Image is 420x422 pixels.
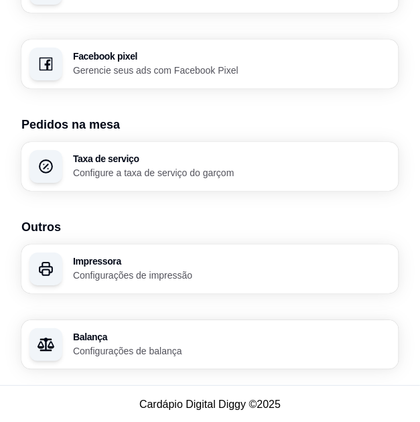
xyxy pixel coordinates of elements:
[73,257,391,266] h3: Impressora
[73,154,391,163] h3: Taxa de serviço
[73,332,391,342] h3: Balança
[73,166,391,180] p: Configure a taxa de serviço do garçom
[73,52,391,61] h3: Facebook pixel
[73,269,391,282] p: Configurações de impressão
[21,218,399,236] h3: Outros
[21,142,399,191] button: Taxa de serviçoConfigure a taxa de serviço do garçom
[73,64,391,77] p: Gerencie seus ads com Facebook Pixel
[21,40,399,88] button: Facebook pixelGerencie seus ads com Facebook Pixel
[21,244,399,293] button: ImpressoraConfigurações de impressão
[73,344,391,358] p: Configurações de balança
[21,115,399,134] h3: Pedidos na mesa
[21,320,399,369] button: BalançaConfigurações de balança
